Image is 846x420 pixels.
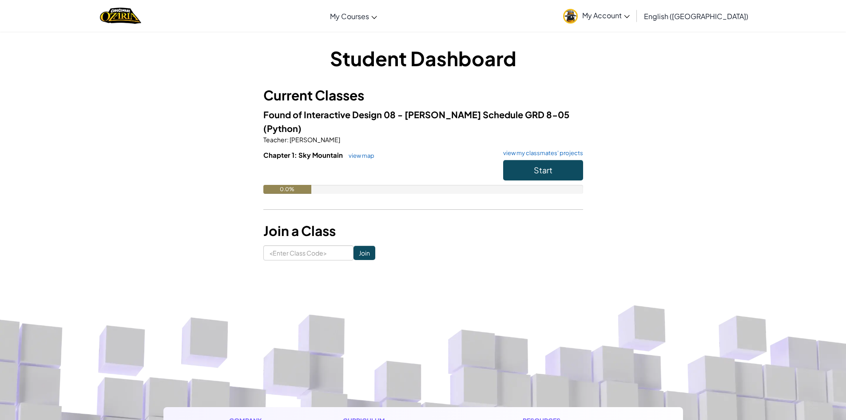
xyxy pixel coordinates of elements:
[263,109,569,120] span: Found of Interactive Design 08 - [PERSON_NAME] Schedule GRD 8-05
[344,152,374,159] a: view map
[559,2,634,30] a: My Account
[534,165,552,175] span: Start
[582,11,630,20] span: My Account
[263,44,583,72] h1: Student Dashboard
[503,160,583,180] button: Start
[330,12,369,21] span: My Courses
[263,123,302,134] span: (Python)
[639,4,753,28] a: English ([GEOGRAPHIC_DATA])
[326,4,381,28] a: My Courses
[353,246,375,260] input: Join
[263,185,311,194] div: 0.0%
[287,136,289,144] span: :
[263,136,287,144] span: Teacher
[263,151,344,159] span: Chapter 1: Sky Mountain
[644,12,748,21] span: English ([GEOGRAPHIC_DATA])
[263,221,583,241] h3: Join a Class
[100,7,141,25] img: Home
[100,7,141,25] a: Ozaria by CodeCombat logo
[289,136,340,144] span: [PERSON_NAME]
[563,9,578,24] img: avatar
[263,85,583,105] h3: Current Classes
[263,245,353,260] input: <Enter Class Code>
[499,150,583,156] a: view my classmates' projects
